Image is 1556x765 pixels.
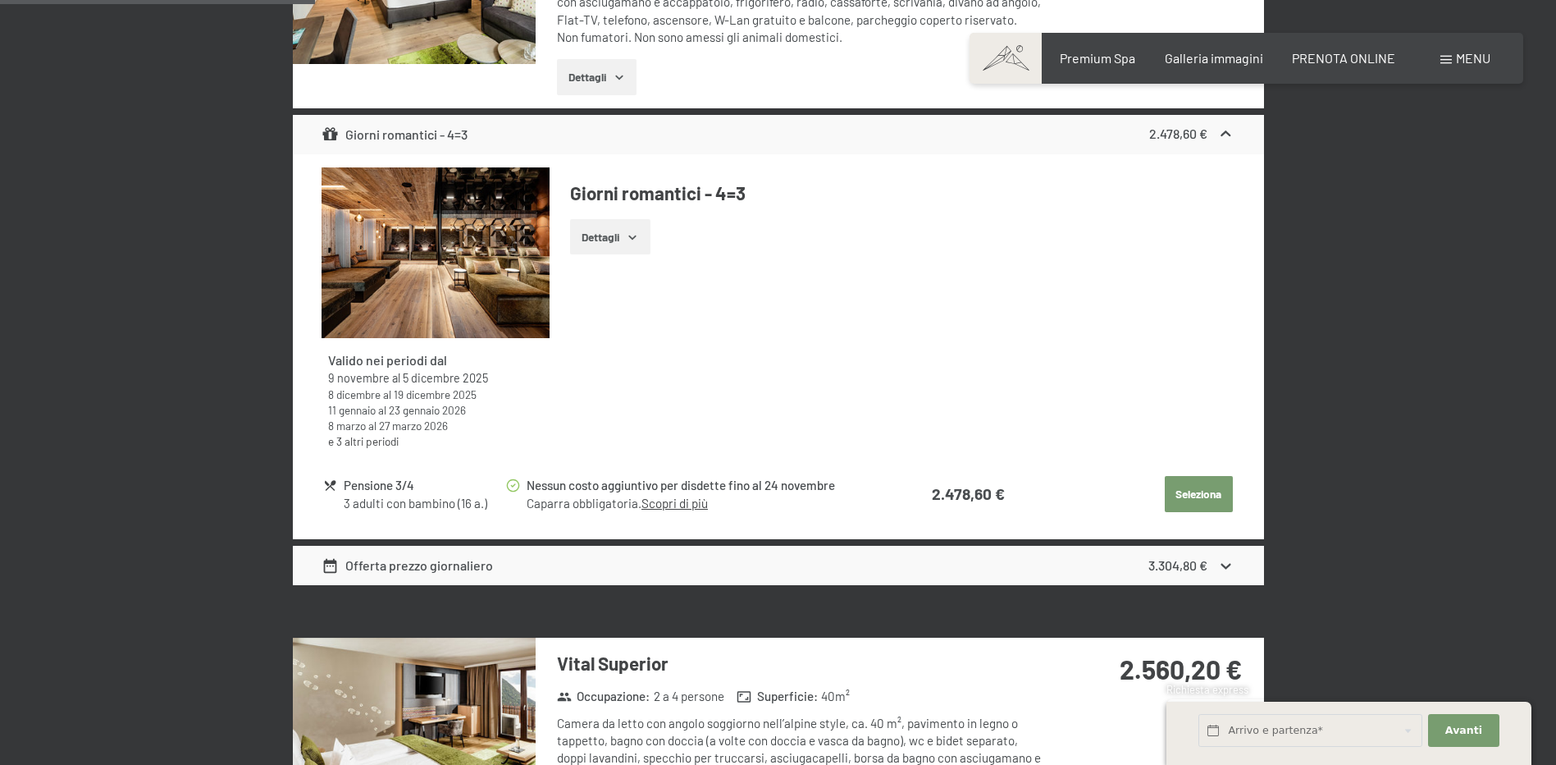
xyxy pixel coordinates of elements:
time: 08/03/2026 [328,419,366,433]
time: 23/01/2026 [389,403,466,417]
button: Seleziona [1165,476,1233,512]
time: 19/12/2025 [394,387,477,401]
button: Dettagli [570,219,650,255]
span: 2 a 4 persone [654,688,724,705]
strong: Valido nei periodi dal [328,352,447,368]
a: Premium Spa [1060,50,1135,66]
span: Richiesta express [1166,683,1248,696]
span: 40 m² [821,688,850,705]
a: PRENOTA ONLINE [1292,50,1395,66]
a: e 3 altri periodi [328,434,399,448]
time: 27/03/2026 [379,419,448,433]
strong: 2.478,60 € [932,484,1005,503]
button: Dettagli [557,59,637,95]
a: Scopri di più [641,496,708,511]
div: al [328,402,543,418]
span: Avanti [1445,723,1482,738]
div: Offerta prezzo giornaliero [322,556,493,575]
div: Giorni romantici - 4=3 [322,125,468,144]
time: 05/12/2025 [403,371,488,385]
span: Menu [1456,50,1490,66]
div: al [328,370,543,387]
time: 08/12/2025 [328,387,381,401]
div: Caparra obbligatoria. [527,495,868,512]
button: Avanti [1428,714,1499,748]
strong: Occupazione : [557,688,650,705]
time: 11/01/2026 [328,403,376,417]
div: Offerta prezzo giornaliero3.304,80 € [293,546,1264,585]
div: al [328,387,543,402]
div: 3 adulti con bambino (16 a.) [344,495,504,512]
div: Pensione 3/4 [344,476,504,495]
strong: 3.304,80 € [1148,557,1207,573]
h4: Giorni romantici - 4=3 [570,181,1234,206]
strong: Superficie : [737,688,818,705]
time: 09/11/2025 [328,371,390,385]
div: Nessun costo aggiuntivo per disdette fino al 24 novembre [527,476,868,495]
strong: 2.478,60 € [1149,126,1207,141]
h3: Vital Superior [557,651,1045,676]
img: mss_renderimg.php [322,167,550,339]
a: Galleria immagini [1165,50,1263,66]
strong: 2.560,20 € [1120,653,1242,685]
div: al [328,418,543,433]
div: Giorni romantici - 4=32.478,60 € [293,115,1264,154]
